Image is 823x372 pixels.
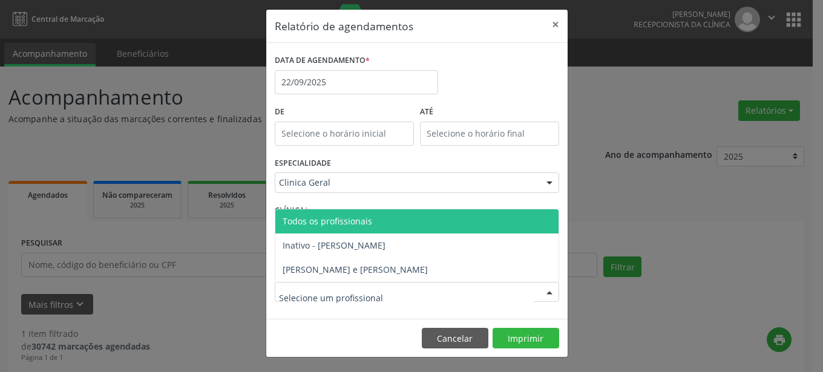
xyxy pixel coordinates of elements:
input: Selecione uma data ou intervalo [275,70,438,94]
span: Todos os profissionais [283,215,372,227]
button: Imprimir [493,328,559,348]
label: De [275,103,414,122]
input: Selecione o horário inicial [275,122,414,146]
button: Close [543,10,568,39]
input: Selecione um profissional [279,286,534,310]
label: CLÍNICA [275,201,309,220]
input: Selecione o horário final [420,122,559,146]
span: Clinica Geral [279,177,534,189]
label: DATA DE AGENDAMENTO [275,51,370,70]
button: Cancelar [422,328,488,348]
label: ATÉ [420,103,559,122]
span: Inativo - [PERSON_NAME] [283,240,385,251]
h5: Relatório de agendamentos [275,18,413,34]
span: [PERSON_NAME] e [PERSON_NAME] [283,264,428,275]
label: ESPECIALIDADE [275,154,331,173]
